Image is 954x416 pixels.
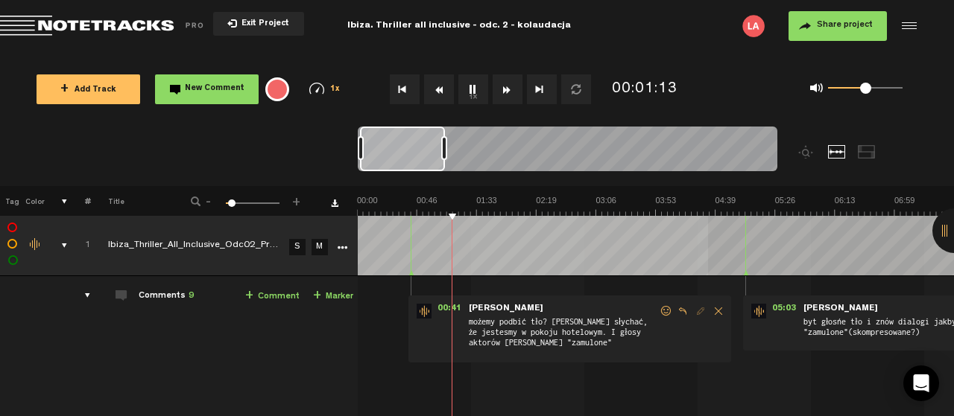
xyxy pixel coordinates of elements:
img: speedometer.svg [309,83,324,95]
div: 1x [295,83,354,95]
span: + [60,83,69,95]
a: Download comments [331,199,338,207]
th: # [68,186,91,216]
a: Marker [313,288,353,305]
a: M [312,239,328,255]
span: Delete comment [710,306,727,316]
span: + [313,290,321,302]
img: letters [742,15,765,37]
div: 00:01:13 [612,79,677,100]
button: 1x [458,74,488,104]
div: Click to change the order number [70,239,93,253]
span: [PERSON_NAME] [467,304,545,314]
span: Add Track [60,86,116,95]
button: +Add Track [37,74,140,104]
button: Exit Project [213,12,304,36]
button: Fast Forward [493,74,522,104]
span: - [203,195,215,204]
div: Ibiza. Thriller all inclusive - odc. 2 - kolaudacja [306,7,613,45]
div: Change the color of the waveform [25,238,47,252]
a: More [335,240,349,253]
span: 1x [330,86,341,94]
img: star-track.png [751,304,766,319]
span: Reply to comment [674,306,692,316]
th: Title [91,186,171,216]
div: Comments [139,290,194,303]
th: Color [22,186,45,216]
span: + [291,195,303,204]
div: comments, stamps & drawings [47,238,70,253]
button: Loop [561,74,591,104]
div: {{ tooltip_message }} [265,77,289,101]
span: Share project [817,21,873,30]
div: Ibiza. Thriller all inclusive - odc. 2 - kolaudacja [347,7,571,45]
a: S [289,239,306,255]
td: Change the color of the waveform [22,216,45,276]
span: Edit comment [692,306,710,316]
span: + [245,290,253,302]
button: Go to beginning [390,74,420,104]
td: Click to edit the title Ibiza_Thriller_All_Inclusive_Odc02_Prev_V2 [91,216,285,276]
span: New Comment [185,85,244,93]
div: Open Intercom Messenger [903,365,939,401]
img: star-track.png [417,304,432,319]
span: [PERSON_NAME] [802,304,879,314]
div: Click to edit the title [108,239,302,254]
button: Share project [789,11,887,41]
span: możemy podbić tło? [PERSON_NAME] słychać, że jestesmy w pokoju hotelowym. I głosy aktorów [PERSON... [467,316,659,356]
span: 05:03 [766,304,802,319]
td: comments, stamps & drawings [45,216,68,276]
td: Click to change the order number 1 [68,216,91,276]
span: 00:41 [432,304,467,319]
span: 9 [189,292,194,301]
button: Rewind [424,74,454,104]
button: New Comment [155,74,259,104]
span: Exit Project [237,20,289,28]
div: comments [70,288,93,303]
button: Go to end [527,74,557,104]
a: Comment [245,288,300,305]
